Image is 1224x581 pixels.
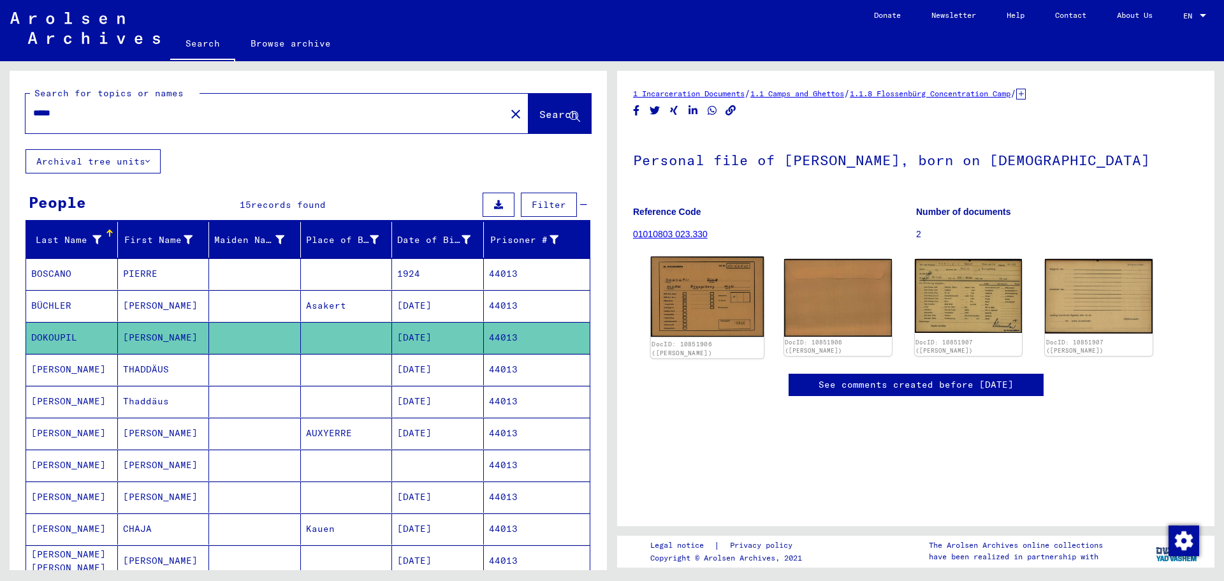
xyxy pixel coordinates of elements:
img: Change consent [1169,526,1199,556]
div: Place of Birth [306,233,379,247]
mat-cell: BOSCANO [26,258,118,290]
mat-cell: THADDÄUS [118,354,210,385]
mat-cell: 44013 [484,386,590,417]
mat-cell: [PERSON_NAME] [26,354,118,385]
mat-cell: 44013 [484,258,590,290]
button: Share on WhatsApp [706,103,719,119]
span: / [1010,87,1016,99]
img: 001.jpg [915,259,1023,333]
button: Share on LinkedIn [687,103,700,119]
mat-cell: [DATE] [392,513,484,545]
div: Maiden Name [214,230,300,250]
div: Last Name [31,230,117,250]
mat-cell: 44013 [484,482,590,513]
div: Place of Birth [306,230,395,250]
a: DocID: 10851906 ([PERSON_NAME]) [652,340,712,357]
mat-cell: [PERSON_NAME] [118,450,210,481]
mat-cell: [PERSON_NAME] [PERSON_NAME] [26,545,118,577]
img: yv_logo.png [1153,535,1201,567]
a: Legal notice [650,539,714,552]
p: Copyright © Arolsen Archives, 2021 [650,552,808,564]
mat-label: Search for topics or names [34,87,184,99]
img: Arolsen_neg.svg [10,12,160,44]
div: Prisoner # [489,233,559,247]
a: DocID: 10851906 ([PERSON_NAME]) [785,339,842,355]
p: have been realized in partnership with [929,551,1103,563]
a: 1.1.8 Flossenbürg Concentration Camp [850,89,1010,98]
div: Date of Birth [397,233,470,247]
mat-cell: 44013 [484,450,590,481]
a: Privacy policy [720,539,808,552]
mat-cell: 44013 [484,290,590,321]
mat-cell: [PERSON_NAME] [26,418,118,449]
button: Copy link [724,103,738,119]
p: 2 [916,228,1198,241]
div: | [650,539,808,552]
mat-cell: 44013 [484,545,590,577]
img: 001.jpg [651,256,764,337]
div: Maiden Name [214,233,284,247]
span: EN [1183,11,1197,20]
mat-cell: [PERSON_NAME] [118,482,210,513]
div: Prisoner # [489,230,575,250]
mat-cell: [PERSON_NAME] [118,418,210,449]
a: Browse archive [235,28,346,59]
div: Last Name [31,233,101,247]
mat-cell: [DATE] [392,545,484,577]
span: Filter [532,199,566,210]
mat-header-cell: Place of Birth [301,222,393,258]
mat-cell: [DATE] [392,482,484,513]
mat-cell: 44013 [484,354,590,385]
mat-cell: 44013 [484,513,590,545]
mat-cell: Thaddäus [118,386,210,417]
mat-cell: Asakert [301,290,393,321]
button: Share on Xing [667,103,681,119]
mat-cell: [PERSON_NAME] [118,322,210,353]
h1: Personal file of [PERSON_NAME], born on [DEMOGRAPHIC_DATA] [633,131,1198,187]
button: Clear [503,101,528,126]
mat-header-cell: Prisoner # [484,222,590,258]
mat-cell: [DATE] [392,354,484,385]
img: 002.jpg [1045,259,1153,334]
mat-cell: [PERSON_NAME] [26,513,118,545]
mat-cell: Kauen [301,513,393,545]
mat-cell: [DATE] [392,418,484,449]
span: / [844,87,850,99]
button: Filter [521,193,577,217]
mat-cell: 44013 [484,322,590,353]
mat-header-cell: Last Name [26,222,118,258]
mat-cell: [PERSON_NAME] [26,450,118,481]
mat-header-cell: First Name [118,222,210,258]
span: 15 [240,199,251,210]
mat-cell: [PERSON_NAME] [118,545,210,577]
div: First Name [123,230,209,250]
a: See comments created before [DATE] [819,378,1014,392]
mat-cell: AUXYERRE [301,418,393,449]
mat-icon: close [508,107,523,122]
mat-cell: [PERSON_NAME] [26,386,118,417]
div: Date of Birth [397,230,486,250]
span: / [745,87,750,99]
div: People [29,191,86,214]
a: 1.1 Camps and Ghettos [750,89,844,98]
mat-cell: [DATE] [392,322,484,353]
b: Reference Code [633,207,701,217]
img: 002.jpg [784,259,892,337]
span: records found [251,199,326,210]
mat-cell: [DATE] [392,290,484,321]
button: Share on Twitter [648,103,662,119]
span: Search [539,108,578,121]
a: 01010803 023.330 [633,229,708,239]
a: Search [170,28,235,61]
button: Share on Facebook [630,103,643,119]
div: Change consent [1168,525,1198,555]
div: First Name [123,233,193,247]
mat-cell: [PERSON_NAME] [26,482,118,513]
button: Search [528,94,591,133]
a: DocID: 10851907 ([PERSON_NAME]) [1046,339,1104,355]
mat-cell: 1924 [392,258,484,290]
mat-header-cell: Maiden Name [209,222,301,258]
mat-cell: PIERRE [118,258,210,290]
mat-cell: 44013 [484,418,590,449]
mat-cell: [PERSON_NAME] [118,290,210,321]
